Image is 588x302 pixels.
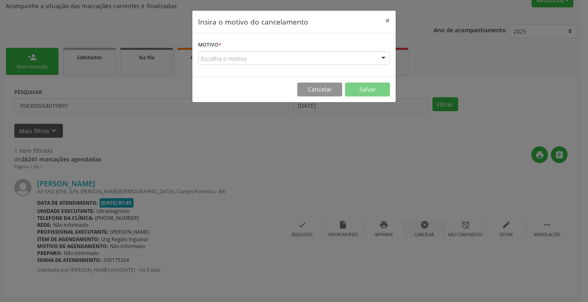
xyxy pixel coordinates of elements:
button: Close [379,11,396,31]
label: Motivo [198,39,221,51]
span: Escolha o motivo [201,54,247,63]
button: Salvar [345,83,390,96]
h5: Insira o motivo do cancelamento [198,16,308,27]
button: Cancelar [297,83,342,96]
